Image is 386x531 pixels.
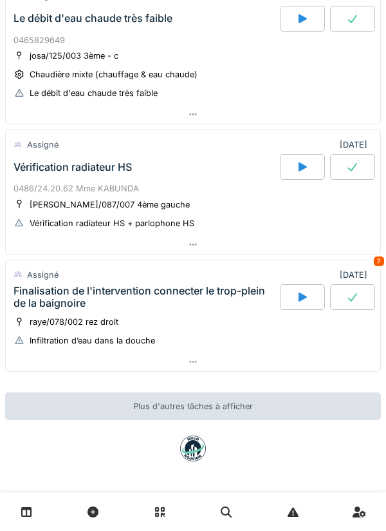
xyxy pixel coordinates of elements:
div: 0486/24.20.62 Mme KABUNDA [14,182,372,195]
div: Vérification radiateur HS [14,161,132,173]
div: josa/125/003 3ème - c [30,50,118,62]
div: Chaudière mixte (chauffage & eau chaude) [30,68,198,81]
img: badge-BVDL4wpA.svg [180,436,206,461]
div: Assigné [27,269,59,281]
div: Le débit d'eau chaude très faible [14,12,172,24]
div: Vérification radiateur HS + parlophone HS [30,217,194,229]
div: raye/078/002 rez droit [30,316,118,328]
div: Infiltration d’eau dans la douche [30,334,155,347]
div: Plus d'autres tâches à afficher [5,392,381,420]
div: Finalisation de l'intervention connecter le trop-plein de la baignoire [14,285,277,309]
div: 0465829649 [14,34,372,46]
div: Assigné [27,139,59,151]
div: 7 [374,256,384,266]
div: [DATE] [340,269,372,281]
div: Le débit d'eau chaude très faible [30,87,158,99]
div: [PERSON_NAME]/087/007 4ème gauche [30,198,190,211]
div: [DATE] [340,139,372,151]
